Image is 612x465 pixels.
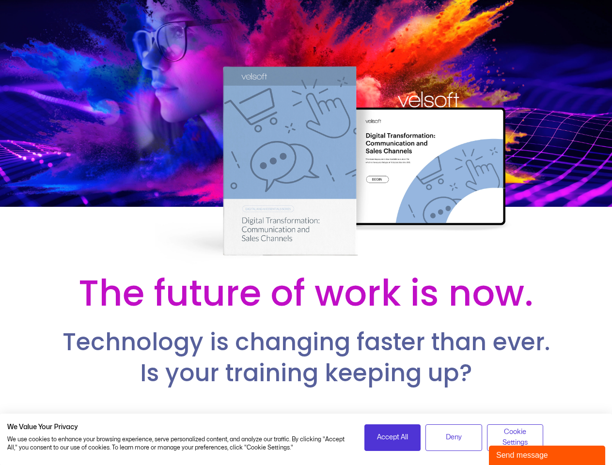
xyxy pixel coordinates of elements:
[31,327,581,388] h2: Technology is changing faster than ever. Is your training keeping up?
[425,424,482,451] button: Deny all cookies
[364,424,421,451] button: Accept all cookies
[489,444,607,465] iframe: chat widget
[493,427,537,449] span: Cookie Settings
[487,424,544,451] button: Adjust cookie preferences
[7,423,350,432] h2: We Value Your Privacy
[446,432,462,443] span: Deny
[377,432,408,443] span: Accept All
[7,435,350,452] p: We use cookies to enhance your browsing experience, serve personalized content, and analyze our t...
[31,270,581,316] h2: The future of work is now.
